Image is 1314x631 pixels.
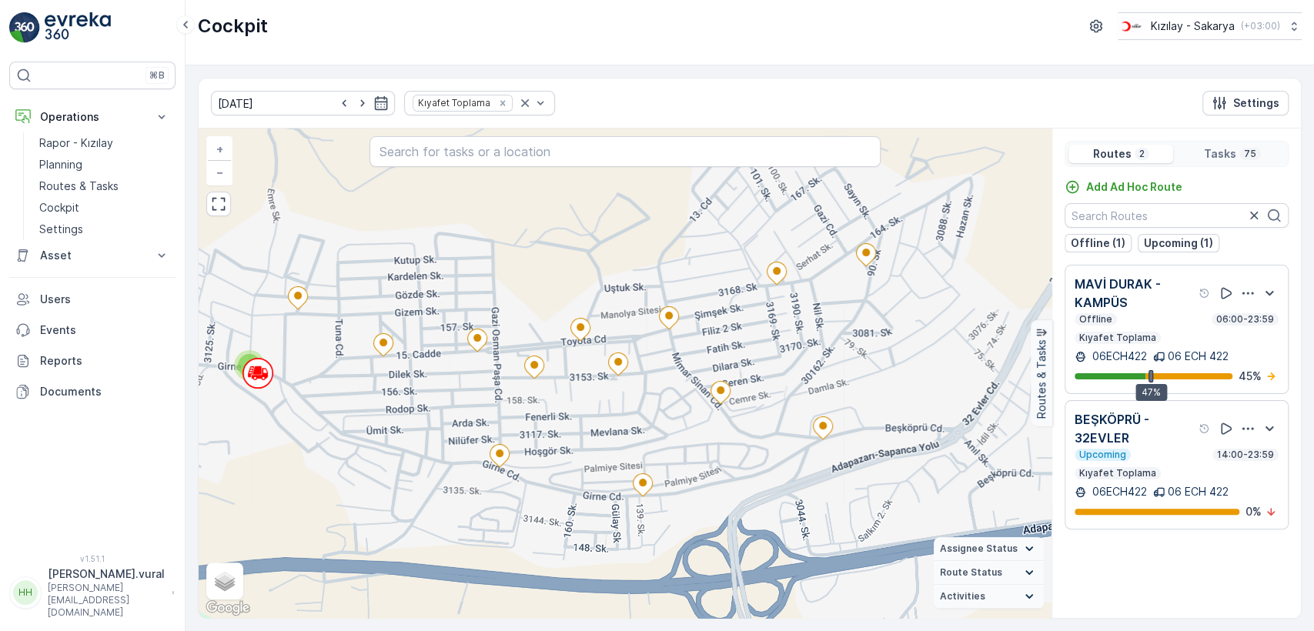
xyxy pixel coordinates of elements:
p: Documents [40,384,169,399]
a: Reports [9,346,176,376]
a: Events [9,315,176,346]
p: Settings [39,222,83,237]
p: 06ECH422 [1089,484,1147,499]
a: Zoom Out [208,161,231,184]
p: Planning [39,157,82,172]
button: Asset [9,240,176,271]
p: Cockpit [198,14,268,38]
p: Offline (1) [1071,235,1125,251]
p: Cockpit [39,200,79,215]
button: Upcoming (1) [1138,234,1219,252]
p: Offline [1078,313,1114,326]
div: HH [13,580,38,605]
input: Search Routes [1065,203,1289,228]
span: Assignee Status [940,543,1018,555]
button: HH[PERSON_NAME].vural[PERSON_NAME][EMAIL_ADDRESS][DOMAIN_NAME] [9,566,176,619]
p: Kızılay - Sakarya [1151,18,1235,34]
p: Routes & Tasks [39,179,119,194]
input: dd/mm/yyyy [211,91,395,115]
div: Help Tooltip Icon [1199,422,1211,435]
p: 06 ECH 422 [1168,484,1229,499]
p: 75 [1242,148,1258,160]
a: Routes & Tasks [33,175,176,197]
span: v 1.51.1 [9,554,176,563]
a: Settings [33,219,176,240]
p: Add Ad Hoc Route [1086,179,1182,195]
div: 47% [1135,384,1167,401]
p: [PERSON_NAME].vural [48,566,165,582]
div: Remove Kıyafet Toplama [494,97,511,109]
div: 2 [234,350,265,381]
summary: Activities [934,585,1044,609]
span: − [216,165,224,179]
p: Kıyafet Toplama [1078,332,1158,344]
a: Open this area in Google Maps (opens a new window) [202,598,253,618]
a: Users [9,284,176,315]
div: Help Tooltip Icon [1199,287,1211,299]
a: Cockpit [33,197,176,219]
p: 06:00-23:59 [1215,313,1276,326]
span: Route Status [940,566,1002,579]
p: 06ECH422 [1089,349,1147,364]
p: 14:00-23:59 [1215,449,1276,461]
img: k%C4%B1z%C4%B1lay_DTAvauz.png [1118,18,1145,35]
span: + [216,142,223,155]
summary: Route Status [934,561,1044,585]
p: Upcoming (1) [1144,235,1213,251]
p: Upcoming [1078,449,1128,461]
p: Tasks [1204,146,1236,162]
summary: Assignee Status [934,537,1044,561]
p: 2 [1138,148,1146,160]
a: Layers [208,564,242,598]
p: Asset [40,248,145,263]
span: Activities [940,590,985,603]
p: 45 % [1239,369,1262,384]
p: [PERSON_NAME][EMAIL_ADDRESS][DOMAIN_NAME] [48,582,165,619]
a: Rapor - Kızılay [33,132,176,154]
button: Kızılay - Sakarya(+03:00) [1118,12,1302,40]
p: Routes & Tasks [1034,340,1049,419]
button: Operations [9,102,176,132]
input: Search for tasks or a location [369,136,881,167]
a: Documents [9,376,176,407]
p: 06 ECH 422 [1168,349,1229,364]
p: ( +03:00 ) [1241,20,1280,32]
img: Google [202,598,253,618]
button: Offline (1) [1065,234,1132,252]
p: MAVİ DURAK - KAMPÜS [1075,275,1195,312]
p: Settings [1233,95,1279,111]
p: Kıyafet Toplama [1078,467,1158,479]
img: logo [9,12,40,43]
button: Settings [1202,91,1289,115]
p: Users [40,292,169,307]
p: 0 % [1245,504,1262,519]
img: logo_light-DOdMpM7g.png [45,12,111,43]
p: Routes [1093,146,1132,162]
p: Operations [40,109,145,125]
p: Reports [40,353,169,369]
a: Add Ad Hoc Route [1065,179,1182,195]
a: Zoom In [208,138,231,161]
div: Kıyafet Toplama [413,95,493,110]
a: Planning [33,154,176,175]
p: Rapor - Kızılay [39,135,113,151]
p: BEŞKÖPRÜ - 32EVLER [1075,410,1195,447]
p: ⌘B [149,69,165,82]
p: Events [40,322,169,338]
